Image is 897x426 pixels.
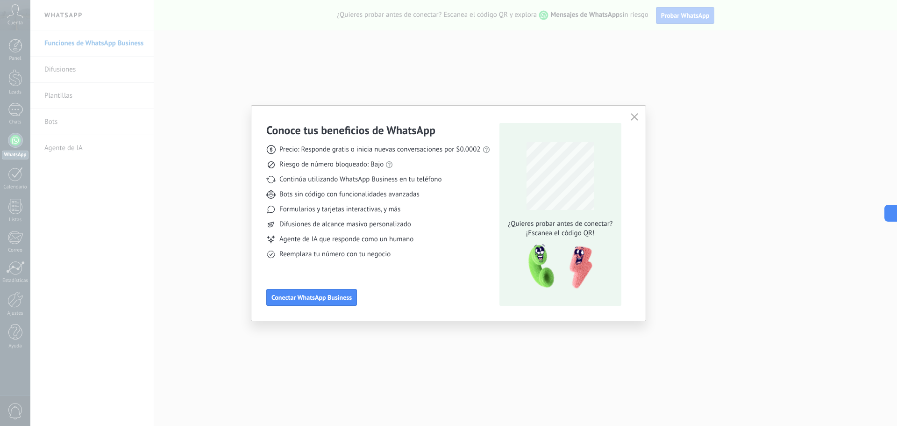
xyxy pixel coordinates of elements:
[279,205,400,214] span: Formularios y tarjetas interactivas, y más
[279,190,420,199] span: Bots sin código con funcionalidades avanzadas
[279,250,391,259] span: Reemplaza tu número con tu negocio
[279,160,384,169] span: Riesgo de número bloqueado: Bajo
[279,175,441,184] span: Continúa utilizando WhatsApp Business en tu teléfono
[266,123,435,137] h3: Conoce tus beneficios de WhatsApp
[271,294,352,301] span: Conectar WhatsApp Business
[266,289,357,306] button: Conectar WhatsApp Business
[520,242,594,292] img: qr-pic-1x.png
[505,229,615,238] span: ¡Escanea el código QR!
[505,219,615,229] span: ¿Quieres probar antes de conectar?
[279,145,481,154] span: Precio: Responde gratis o inicia nuevas conversaciones por $0.0002
[279,220,411,229] span: Difusiones de alcance masivo personalizado
[279,235,413,244] span: Agente de IA que responde como un humano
